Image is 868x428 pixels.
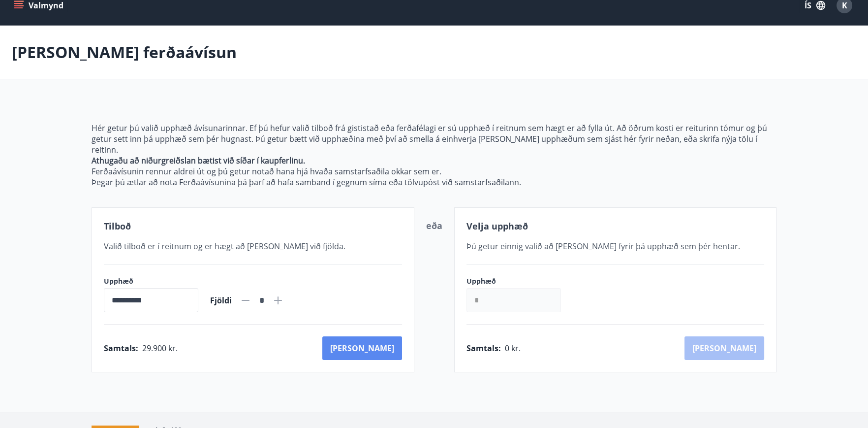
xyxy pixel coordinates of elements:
span: eða [426,220,442,231]
span: 0 kr. [505,343,521,354]
strong: Athugaðu að niðurgreiðslan bætist við síðar í kaupferlinu. [92,155,305,166]
button: [PERSON_NAME] [322,336,402,360]
label: Upphæð [466,276,571,286]
p: Ferðaávísunin rennur aldrei út og þú getur notað hana hjá hvaða samstarfsaðila okkar sem er. [92,166,776,177]
span: Fjöldi [210,295,232,306]
span: Valið tilboð er í reitnum og er hægt að [PERSON_NAME] við fjölda. [104,241,345,252]
p: Þegar þú ætlar að nota Ferðaávísunina þá þarf að hafa samband í gegnum síma eða tölvupóst við sam... [92,177,776,188]
span: 29.900 kr. [142,343,178,354]
span: Velja upphæð [466,220,528,232]
span: Tilboð [104,220,131,232]
p: [PERSON_NAME] ferðaávísun [12,41,237,63]
span: Þú getur einnig valið að [PERSON_NAME] fyrir þá upphæð sem þér hentar. [466,241,740,252]
p: Hér getur þú valið upphæð ávísunarinnar. Ef þú hefur valið tilboð frá gististað eða ferðafélagi e... [92,123,776,155]
span: Samtals : [466,343,501,354]
label: Upphæð [104,276,198,286]
span: Samtals : [104,343,138,354]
